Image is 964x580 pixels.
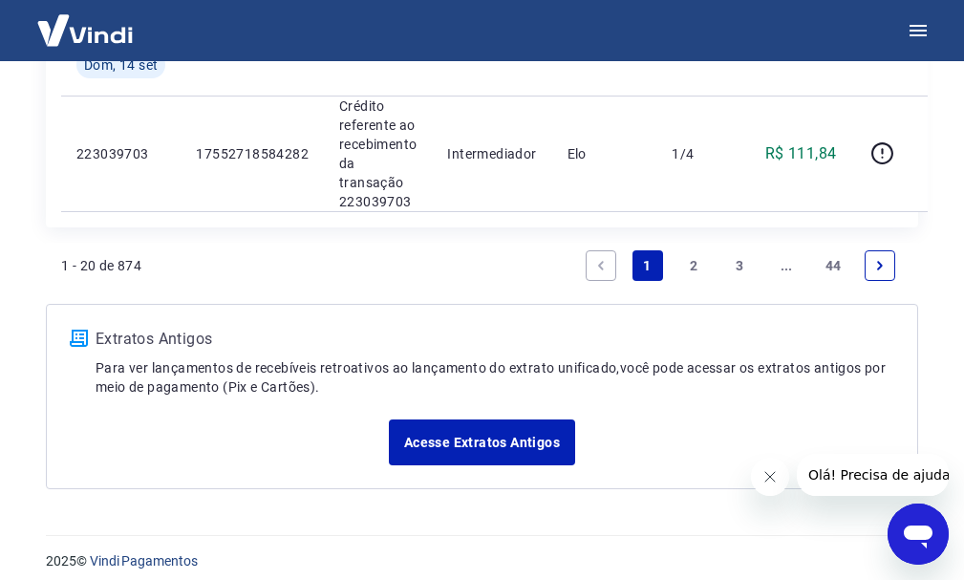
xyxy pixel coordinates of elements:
a: Page 2 [678,250,709,281]
p: 1 - 20 de 874 [61,256,141,275]
p: Intermediador [447,144,536,163]
a: Jump forward [771,250,802,281]
p: 223039703 [76,144,165,163]
a: Page 1 is your current page [632,250,663,281]
a: Acesse Extratos Antigos [389,419,575,465]
img: ícone [70,330,88,347]
p: 1/4 [672,144,728,163]
a: Page 44 [818,250,849,281]
a: Page 3 [725,250,756,281]
a: Vindi Pagamentos [90,553,198,569]
p: 17552718584282 [196,144,309,163]
p: R$ 111,84 [765,142,837,165]
a: Previous page [586,250,616,281]
ul: Pagination [578,243,903,289]
a: Next page [865,250,895,281]
p: 2025 © [46,551,918,571]
p: Crédito referente ao recebimento da transação 223039703 [339,97,417,211]
span: Dom, 14 set [84,55,158,75]
p: Extratos Antigos [96,328,894,351]
span: Olá! Precisa de ajuda? [11,13,161,29]
p: Para ver lançamentos de recebíveis retroativos ao lançamento do extrato unificado, você pode aces... [96,358,894,397]
iframe: Mensagem da empresa [797,454,949,496]
iframe: Fechar mensagem [751,458,789,496]
img: Vindi [23,1,147,59]
iframe: Botão para abrir a janela de mensagens [888,504,949,565]
p: Elo [568,144,642,163]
